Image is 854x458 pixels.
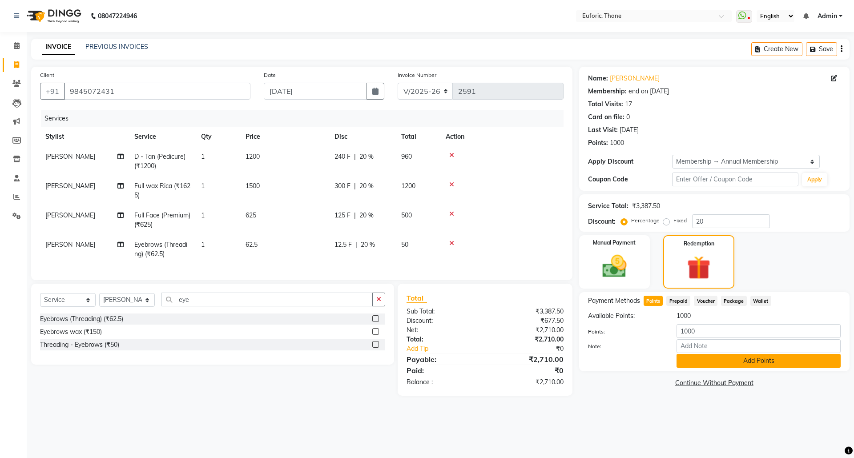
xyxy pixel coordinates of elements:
span: 1200 [246,153,260,161]
span: | [354,152,356,161]
label: Percentage [631,217,660,225]
div: Services [41,110,570,127]
input: Add Note [677,339,841,353]
div: Total Visits: [588,100,623,109]
span: D - Tan (Pedicure) (₹1200) [134,153,185,170]
div: Points: [588,138,608,148]
span: 625 [246,211,256,219]
span: 50 [401,241,408,249]
div: Balance : [400,378,485,387]
span: [PERSON_NAME] [45,211,95,219]
div: 1000 [610,138,624,148]
div: Total: [400,335,485,344]
div: 0 [626,112,630,122]
span: Admin [818,12,837,21]
b: 08047224946 [98,4,137,28]
span: Points [644,296,663,306]
button: Apply [802,173,827,186]
span: 1 [201,241,205,249]
span: 960 [401,153,412,161]
div: Sub Total: [400,307,485,316]
span: 20 % [359,181,374,191]
img: _cash.svg [595,252,635,281]
span: [PERSON_NAME] [45,182,95,190]
span: 125 F [334,211,350,220]
div: Last Visit: [588,125,618,135]
button: +91 [40,83,65,100]
th: Qty [196,127,240,147]
span: Voucher [694,296,717,306]
div: Eyebrows wax (₹150) [40,327,102,337]
input: Enter Offer / Coupon Code [672,173,798,186]
label: Redemption [684,240,714,248]
div: 1000 [670,311,847,321]
span: 62.5 [246,241,258,249]
a: PREVIOUS INVOICES [85,43,148,51]
span: Eyebrows (Threading) (₹62.5) [134,241,187,258]
div: Discount: [588,217,616,226]
a: Continue Without Payment [581,378,848,388]
div: ₹2,710.00 [485,378,570,387]
img: _gift.svg [680,253,718,282]
div: ₹0 [499,344,570,354]
span: Package [721,296,747,306]
span: 300 F [334,181,350,191]
th: Action [440,127,564,147]
div: ₹2,710.00 [485,354,570,365]
span: 500 [401,211,412,219]
input: Points [677,324,841,338]
div: Service Total: [588,201,628,211]
span: | [354,181,356,191]
div: Net: [400,325,485,335]
span: [PERSON_NAME] [45,241,95,249]
label: Date [264,71,276,79]
div: Discount: [400,316,485,325]
div: 17 [625,100,632,109]
div: ₹2,710.00 [485,335,570,344]
div: ₹3,387.50 [632,201,660,211]
span: 12.5 F [334,240,352,249]
div: ₹677.50 [485,316,570,325]
div: Payable: [400,354,485,365]
th: Total [396,127,440,147]
input: Search by Name/Mobile/Email/Code [64,83,250,100]
th: Disc [329,127,396,147]
div: Threading - Eyebrows (₹50) [40,340,119,350]
div: ₹3,387.50 [485,307,570,316]
div: Card on file: [588,112,624,122]
span: 1500 [246,182,260,190]
div: ₹2,710.00 [485,325,570,335]
button: Create New [751,42,802,56]
span: Wallet [750,296,771,306]
label: Fixed [673,217,687,225]
span: Full wax Rica (₹1625) [134,182,190,199]
div: Eyebrows (Threading) (₹62.5) [40,314,123,324]
img: logo [23,4,84,28]
span: 1 [201,182,205,190]
label: Points: [581,328,670,336]
input: Search or Scan [161,293,373,306]
span: 20 % [361,240,375,249]
div: ₹0 [485,365,570,376]
span: | [355,240,357,249]
span: 1 [201,211,205,219]
span: Payment Methods [588,296,640,305]
div: Paid: [400,365,485,376]
div: Name: [588,74,608,83]
span: Prepaid [666,296,690,306]
button: Save [806,42,837,56]
label: Manual Payment [593,239,636,247]
span: 20 % [359,211,374,220]
span: Total [407,293,427,303]
th: Stylist [40,127,129,147]
span: [PERSON_NAME] [45,153,95,161]
span: Full Face (Premium) (₹625) [134,211,190,229]
span: 20 % [359,152,374,161]
button: Add Points [677,354,841,368]
label: Note: [581,342,670,350]
span: 1 [201,153,205,161]
div: Available Points: [581,311,670,321]
div: Coupon Code [588,175,672,184]
a: [PERSON_NAME] [610,74,660,83]
label: Invoice Number [398,71,436,79]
